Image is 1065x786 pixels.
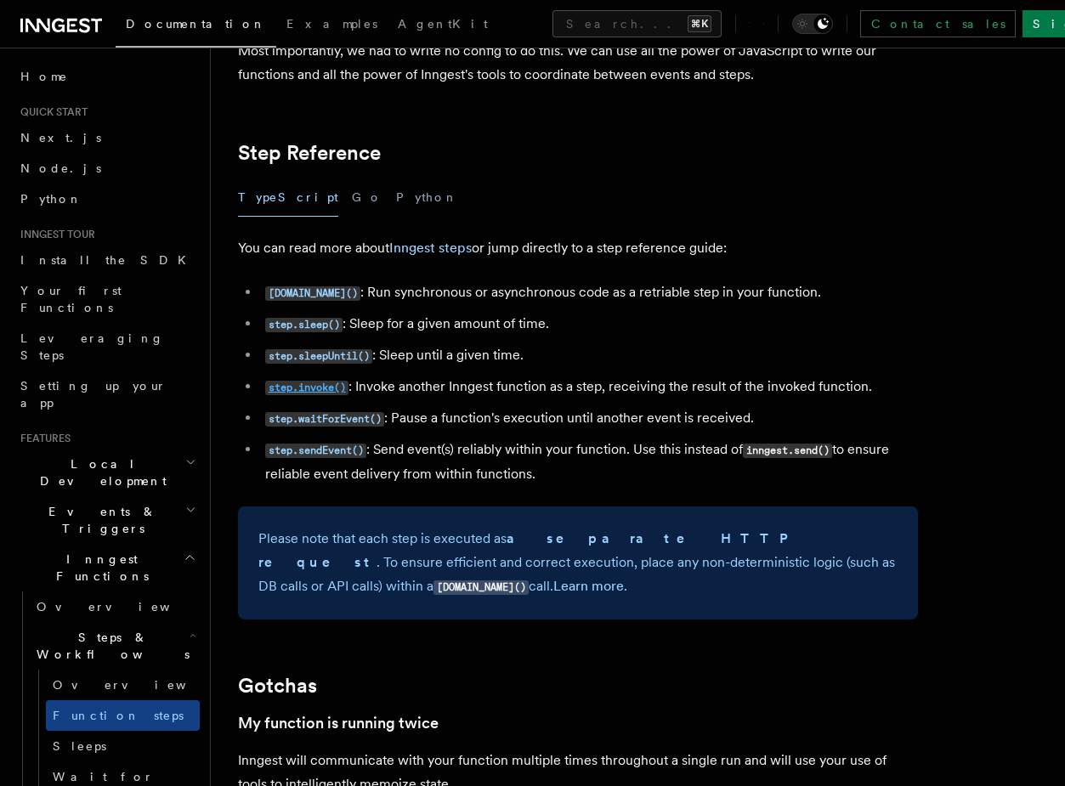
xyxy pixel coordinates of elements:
[389,240,472,256] a: Inngest steps
[552,10,722,37] button: Search...⌘K
[14,153,200,184] a: Node.js
[20,253,196,267] span: Install the SDK
[14,245,200,275] a: Install the SDK
[20,161,101,175] span: Node.js
[14,370,200,418] a: Setting up your app
[14,449,200,496] button: Local Development
[20,68,68,85] span: Home
[238,178,338,217] button: TypeScript
[265,412,384,427] code: step.waitForEvent()
[14,228,95,241] span: Inngest tour
[265,284,360,300] a: [DOMAIN_NAME]()
[126,17,266,31] span: Documentation
[276,5,388,46] a: Examples
[20,331,164,362] span: Leveraging Steps
[46,670,200,700] a: Overview
[265,444,366,458] code: step.sendEvent()
[260,343,918,368] li: : Sleep until a given time.
[265,315,343,331] a: step.sleep()
[14,496,200,544] button: Events & Triggers
[396,178,458,217] button: Python
[14,455,185,489] span: Local Development
[14,105,88,119] span: Quick start
[260,280,918,305] li: : Run synchronous or asynchronous code as a retriable step in your function.
[20,379,167,410] span: Setting up your app
[238,39,918,87] p: Most importantly, we had to write no config to do this. We can use all the power of JavaScript to...
[238,236,918,260] p: You can read more about or jump directly to a step reference guide:
[388,5,498,46] a: AgentKit
[553,578,624,594] a: Learn more
[116,5,276,48] a: Documentation
[37,600,212,614] span: Overview
[352,178,382,217] button: Go
[14,61,200,92] a: Home
[860,10,1016,37] a: Contact sales
[265,410,384,426] a: step.waitForEvent()
[30,629,190,663] span: Steps & Workflows
[30,591,200,622] a: Overview
[265,347,372,363] a: step.sleepUntil()
[14,551,184,585] span: Inngest Functions
[238,711,439,735] a: My function is running twice
[14,544,200,591] button: Inngest Functions
[14,432,71,445] span: Features
[258,530,799,570] strong: a separate HTTP request
[286,17,377,31] span: Examples
[46,700,200,731] a: Function steps
[14,503,185,537] span: Events & Triggers
[20,284,122,314] span: Your first Functions
[265,381,348,395] code: step.invoke()
[433,580,529,595] code: [DOMAIN_NAME]()
[688,15,711,32] kbd: ⌘K
[792,14,833,34] button: Toggle dark mode
[14,323,200,370] a: Leveraging Steps
[265,318,343,332] code: step.sleep()
[14,122,200,153] a: Next.js
[265,441,366,457] a: step.sendEvent()
[260,375,918,399] li: : Invoke another Inngest function as a step, receiving the result of the invoked function.
[53,678,228,692] span: Overview
[260,406,918,431] li: : Pause a function's execution until another event is received.
[265,378,348,394] a: step.invoke()
[743,444,832,458] code: inngest.send()
[53,709,184,722] span: Function steps
[260,312,918,336] li: : Sleep for a given amount of time.
[265,349,372,364] code: step.sleepUntil()
[238,141,381,165] a: Step Reference
[238,674,317,698] a: Gotchas
[265,286,360,301] code: [DOMAIN_NAME]()
[46,731,200,761] a: Sleeps
[53,739,106,753] span: Sleeps
[398,17,488,31] span: AgentKit
[20,131,101,144] span: Next.js
[260,438,918,486] li: : Send event(s) reliably within your function. Use this instead of to ensure reliable event deliv...
[30,622,200,670] button: Steps & Workflows
[258,527,898,599] p: Please note that each step is executed as . To ensure efficient and correct execution, place any ...
[14,275,200,323] a: Your first Functions
[14,184,200,214] a: Python
[20,192,82,206] span: Python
